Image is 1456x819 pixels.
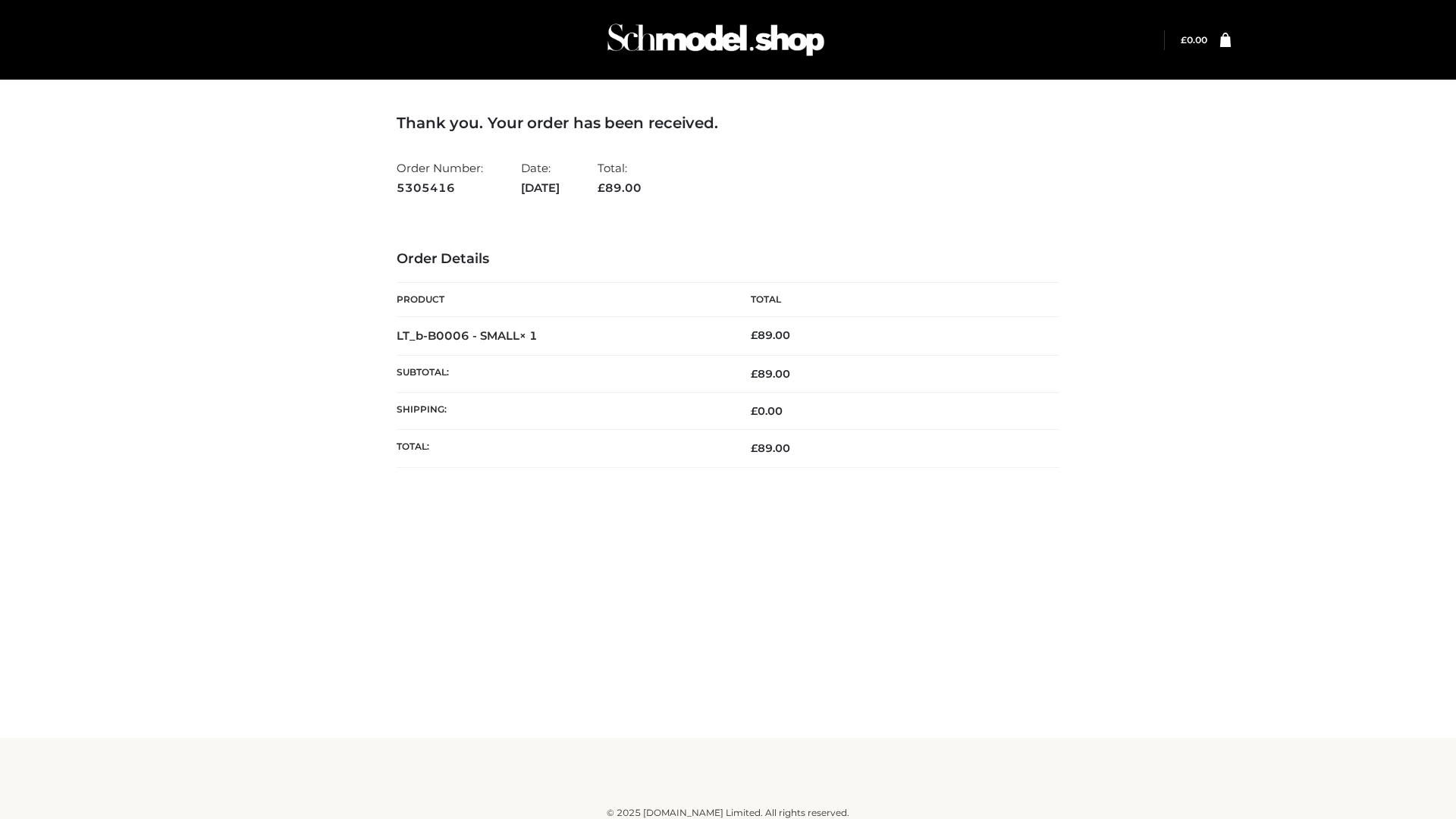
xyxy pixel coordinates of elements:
a: £0.00 [1181,34,1207,45]
li: Order Number: [397,155,483,201]
span: £ [1181,34,1187,45]
th: Subtotal: [397,355,728,392]
bdi: 0.00 [751,404,783,418]
th: Shipping: [397,393,728,430]
strong: × 1 [519,328,538,343]
th: Total: [397,430,728,467]
bdi: 0.00 [1181,34,1207,45]
h3: Order Details [397,251,1059,268]
img: Schmodel Admin 964 [602,10,830,70]
li: Date: [521,155,560,201]
span: £ [751,441,758,455]
strong: 5305416 [397,178,483,198]
li: Total: [598,155,642,201]
strong: [DATE] [521,178,560,198]
span: 89.00 [751,441,790,455]
span: £ [751,404,758,418]
th: Product [397,283,728,317]
th: Total [728,283,1059,317]
h3: Thank you. Your order has been received. [397,114,1059,132]
bdi: 89.00 [751,328,790,342]
span: £ [751,328,758,342]
span: £ [751,367,758,381]
strong: LT_b-B0006 - SMALL [397,328,538,343]
span: 89.00 [598,180,642,195]
span: 89.00 [751,367,790,381]
span: £ [598,180,605,195]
